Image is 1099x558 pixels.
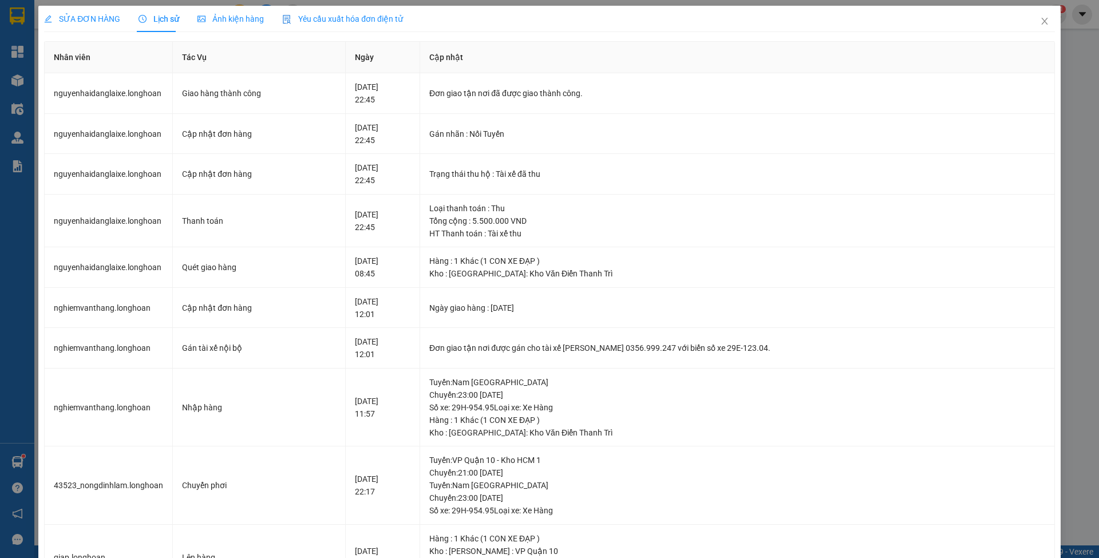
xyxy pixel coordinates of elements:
div: Cập nhật đơn hàng [182,302,335,314]
div: Tuyến : Nam [GEOGRAPHIC_DATA] Chuyến: 23:00 [DATE] Số xe: 29H-954.95 Loại xe: Xe Hàng [429,479,1045,517]
div: Hàng : 1 Khác (1 CON XE ĐẠP ) [429,414,1045,426]
th: Nhân viên [45,42,173,73]
td: nguyenhaidanglaixe.longhoan [45,73,173,114]
div: [DATE] 11:57 [355,395,410,420]
div: Gán tài xế nội bộ [182,342,335,354]
div: [DATE] 12:01 [355,295,410,320]
td: 43523_nongdinhlam.longhoan [45,446,173,525]
span: clock-circle [139,15,147,23]
span: Lịch sử [139,14,179,23]
div: [DATE] 12:01 [355,335,410,361]
div: Tuyến : VP Quận 10 - Kho HCM 1 Chuyến: 21:00 [DATE] [429,454,1045,479]
div: Kho : [GEOGRAPHIC_DATA]: Kho Văn Điển Thanh Trì [429,426,1045,439]
div: Trạng thái thu hộ : Tài xế đã thu [429,168,1045,180]
th: Tác Vụ [173,42,345,73]
td: nguyenhaidanglaixe.longhoan [45,114,173,155]
div: [DATE] 22:17 [355,473,410,498]
th: Ngày [346,42,420,73]
div: Gán nhãn : Nối Tuyến [429,128,1045,140]
div: Đơn giao tận nơi được gán cho tài xế [PERSON_NAME] 0356.999.247 với biển số xe 29E-123.04. [429,342,1045,354]
span: picture [197,15,205,23]
td: nghiemvanthang.longhoan [45,288,173,329]
div: [DATE] 22:45 [355,121,410,147]
div: Kho : [PERSON_NAME] : VP Quận 10 [429,545,1045,557]
td: nguyenhaidanglaixe.longhoan [45,247,173,288]
div: [DATE] 22:45 [355,161,410,187]
div: Nhập hàng [182,401,335,414]
button: Close [1029,6,1061,38]
span: edit [44,15,52,23]
div: Ngày giao hàng : [DATE] [429,302,1045,314]
div: Tổng cộng : 5.500.000 VND [429,215,1045,227]
span: SỬA ĐƠN HÀNG [44,14,120,23]
div: Cập nhật đơn hàng [182,168,335,180]
img: icon [282,15,291,24]
div: Kho : [GEOGRAPHIC_DATA]: Kho Văn Điển Thanh Trì [429,267,1045,280]
td: nguyenhaidanglaixe.longhoan [45,195,173,248]
td: nghiemvanthang.longhoan [45,369,173,447]
div: HT Thanh toán : Tài xế thu [429,227,1045,240]
div: Hàng : 1 Khác (1 CON XE ĐẠP ) [429,532,1045,545]
div: Loại thanh toán : Thu [429,202,1045,215]
div: [DATE] 22:45 [355,81,410,106]
div: Tuyến : Nam [GEOGRAPHIC_DATA] Chuyến: 23:00 [DATE] Số xe: 29H-954.95 Loại xe: Xe Hàng [429,376,1045,414]
span: close [1040,17,1049,26]
div: Quét giao hàng [182,261,335,274]
div: Giao hàng thành công [182,87,335,100]
span: Yêu cầu xuất hóa đơn điện tử [282,14,403,23]
span: Ảnh kiện hàng [197,14,264,23]
div: Hàng : 1 Khác (1 CON XE ĐẠP ) [429,255,1045,267]
div: Cập nhật đơn hàng [182,128,335,140]
td: nguyenhaidanglaixe.longhoan [45,154,173,195]
td: nghiemvanthang.longhoan [45,328,173,369]
div: Thanh toán [182,215,335,227]
div: Chuyển phơi [182,479,335,492]
div: Đơn giao tận nơi đã được giao thành công. [429,87,1045,100]
div: [DATE] 22:45 [355,208,410,234]
th: Cập nhật [420,42,1055,73]
div: [DATE] 08:45 [355,255,410,280]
